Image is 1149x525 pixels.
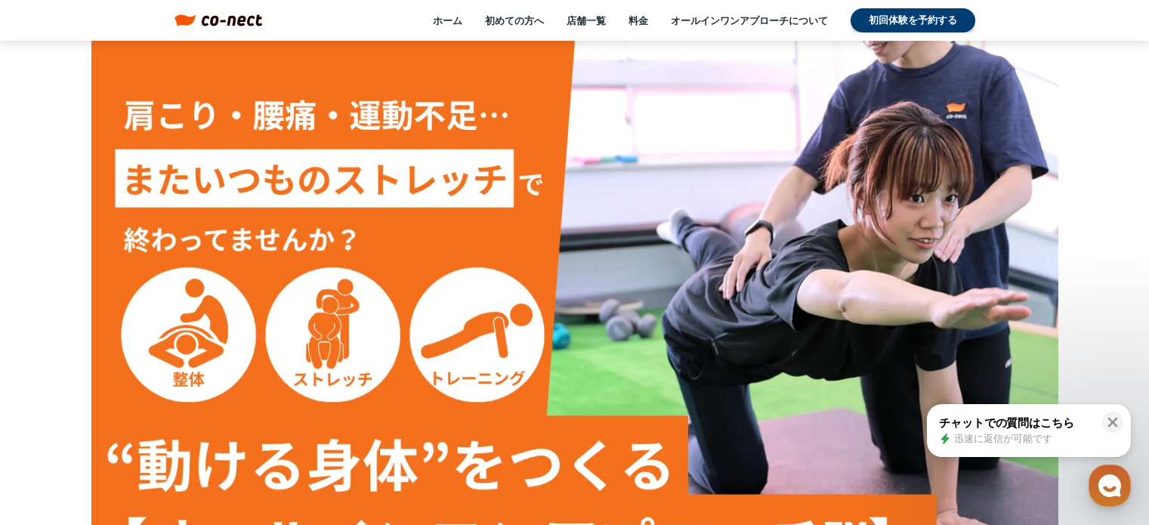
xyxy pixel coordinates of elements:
a: ホーム [433,14,462,27]
a: 店舗一覧 [567,14,606,27]
a: 初回体験を予約する [851,8,975,32]
a: 初めての方へ [485,14,544,27]
a: オールインワンアプローチについて [671,14,828,27]
a: 料金 [629,14,648,27]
